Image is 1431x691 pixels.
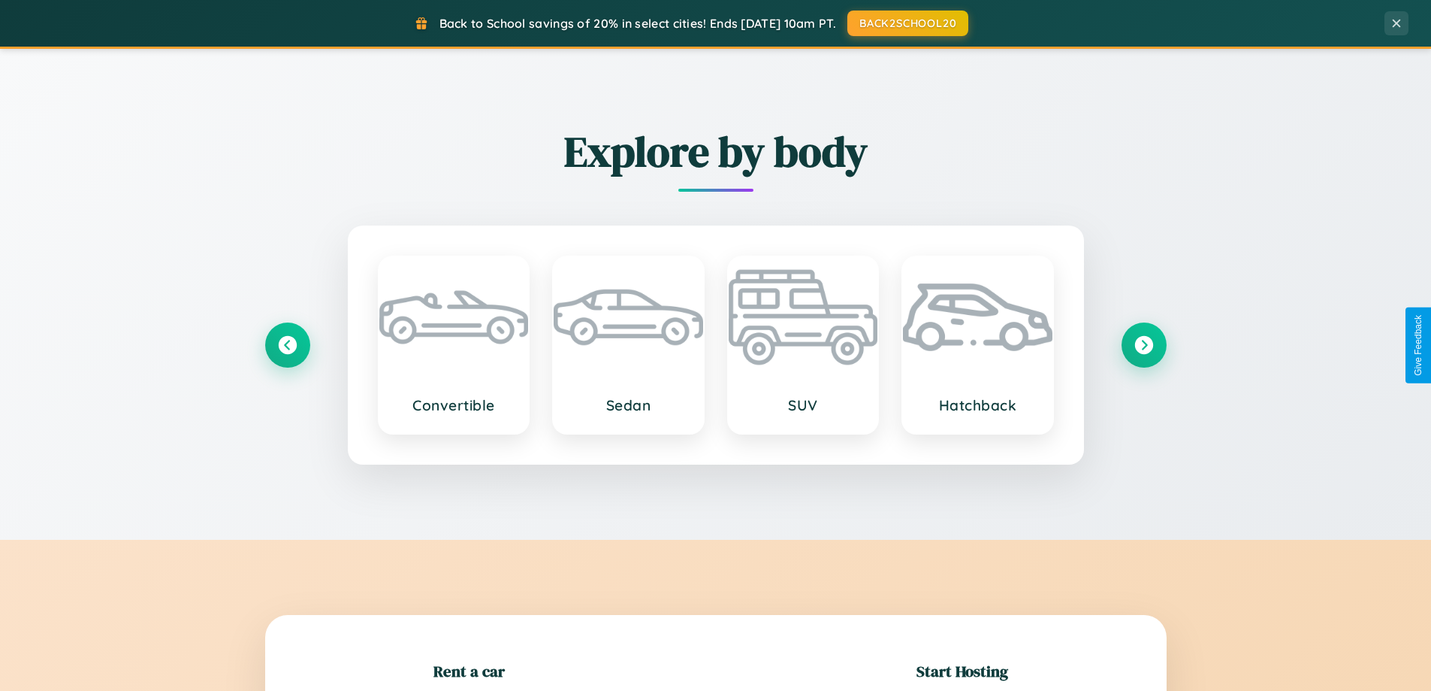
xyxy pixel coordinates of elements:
div: Give Feedback [1413,315,1423,376]
h3: Hatchback [918,396,1037,414]
button: BACK2SCHOOL20 [847,11,968,36]
h3: SUV [744,396,863,414]
h2: Rent a car [433,660,505,682]
span: Back to School savings of 20% in select cities! Ends [DATE] 10am PT. [439,16,836,31]
h3: Convertible [394,396,514,414]
h2: Explore by body [265,123,1167,180]
h3: Sedan [569,396,688,414]
h2: Start Hosting [916,660,1008,682]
